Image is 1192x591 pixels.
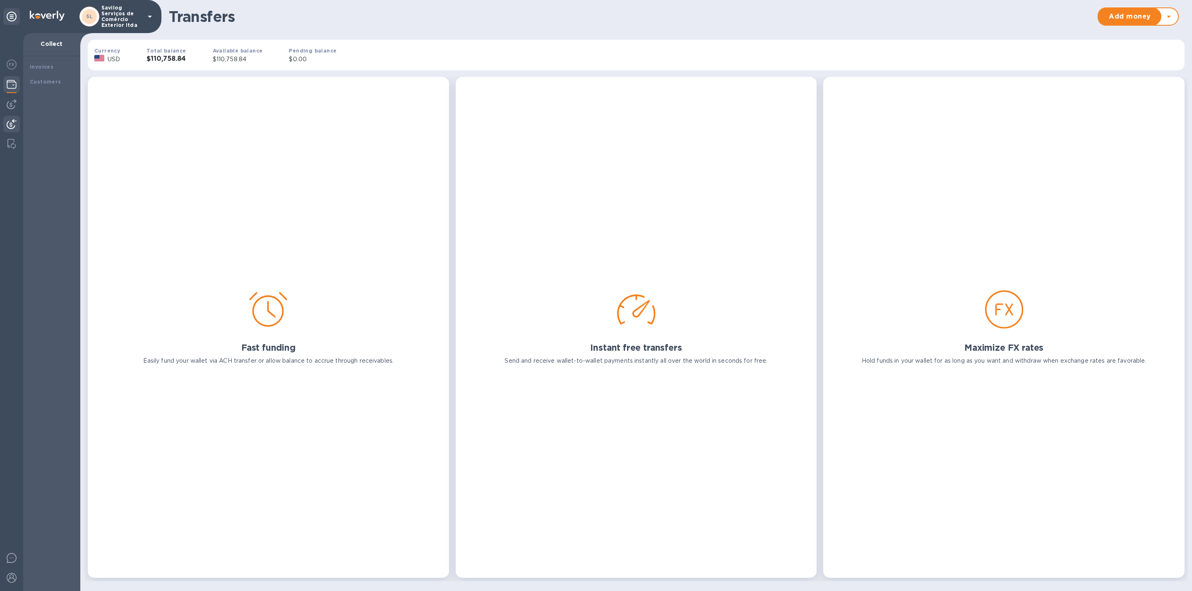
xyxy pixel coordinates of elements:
h2: Maximize FX rates [964,342,1043,353]
h3: $110,758.84 [147,55,186,63]
b: Total balance [147,48,186,54]
h2: Instant free transfers [590,342,682,353]
p: Savilog Serviços de Comércio Exterior ltda [101,5,143,28]
b: Currency [94,48,120,54]
span: Add money [1105,12,1155,22]
p: USD [108,55,120,64]
b: Invoices [30,64,53,70]
p: Collect [30,40,74,48]
p: $110,758.84 [213,55,263,64]
p: $0.00 [289,55,336,64]
p: Hold funds in your wallet for as long as you want and withdraw when exchange rates are favorable. [862,357,1146,365]
button: Add money [1098,8,1161,25]
b: Pending balance [289,48,336,54]
p: Easily fund your wallet via ACH transfer or allow balance to accrue through receivables. [143,357,394,365]
b: Customers [30,79,61,85]
b: Available balance [213,48,263,54]
img: Foreign exchange [7,60,17,69]
h1: Transfers [169,8,1093,25]
div: Unpin categories [3,8,20,25]
b: SL [86,13,93,19]
img: Wallets [7,79,17,89]
p: Send and receive wallet-to-wallet payments instantly all over the world in seconds for free. [505,357,767,365]
h2: Fast funding [241,342,296,353]
img: Logo [30,11,65,21]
